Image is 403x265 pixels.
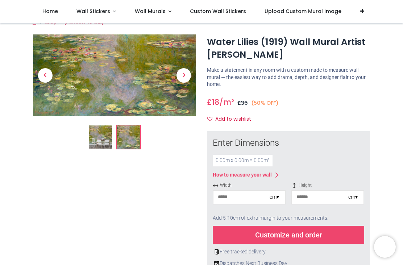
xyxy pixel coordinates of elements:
img: WS-68424-02 [33,34,196,116]
span: Upload Custom Mural Image [265,8,341,15]
span: Home [42,8,58,15]
i: Add to wishlist [207,116,212,121]
span: 36 [241,99,248,107]
span: £ [207,97,219,107]
span: Width [213,182,286,189]
div: 0.00 m x 0.00 m = 0.00 m² [213,155,273,166]
h1: Water Lilies (1919) Wall Mural Artist [PERSON_NAME] [207,36,370,61]
p: Make a statement in any room with a custom made to measure wall mural — the easiest way to add dr... [207,67,370,88]
img: Water Lilies (1919) Wall Mural Artist Claude Monet [89,125,112,149]
span: Height [291,182,364,189]
span: Custom Wall Stickers [190,8,246,15]
div: Customize and order [213,226,364,244]
span: Wall Stickers [76,8,110,15]
div: How to measure your wall [213,171,272,179]
div: cm ▾ [348,194,358,201]
span: Next [176,68,191,83]
div: Add 5-10cm of extra margin to your measurements. [213,210,364,226]
a: [PERSON_NAME] [65,19,103,25]
div: Enter Dimensions [213,137,364,149]
a: Shop [45,19,57,25]
iframe: Brevo live chat [374,236,396,258]
span: £ [237,99,248,107]
span: Previous [38,68,53,83]
img: WS-68424-02 [117,125,140,149]
span: Wall Murals [135,8,166,15]
div: cm ▾ [270,194,279,201]
button: Add to wishlistAdd to wishlist [207,113,257,125]
small: (50% OFF) [251,99,279,107]
span: 18 [212,97,219,107]
span: /m² [219,97,234,107]
a: Previous [33,47,58,104]
a: Next [172,47,196,104]
div: Free tracked delivery [213,248,364,256]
